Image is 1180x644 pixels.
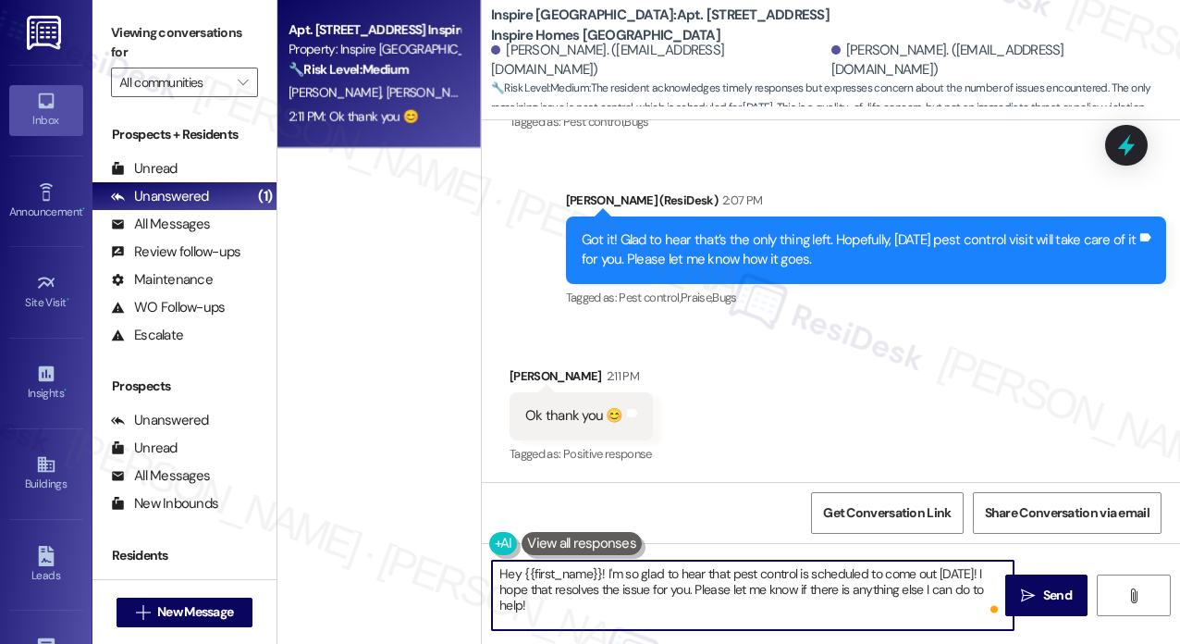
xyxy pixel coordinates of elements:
[67,293,69,306] span: •
[111,298,225,317] div: WO Follow-ups
[111,215,210,234] div: All Messages
[525,406,623,426] div: Ok thank you 😊
[289,108,418,125] div: 2:11 PM: Ok thank you 😊
[9,85,83,135] a: Inbox
[563,446,652,462] span: Positive response
[823,503,951,523] span: Get Conversation Link
[111,326,183,345] div: Escalate
[602,366,639,386] div: 2:11 PM
[111,439,178,458] div: Unread
[563,114,625,130] span: Pest control ,
[92,125,277,144] div: Prospects + Residents
[9,267,83,317] a: Site Visit •
[973,492,1162,534] button: Share Conversation via email
[111,159,178,179] div: Unread
[136,605,150,620] i: 
[1126,588,1140,603] i: 
[492,561,1014,630] textarea: To enrich screen reader interactions, please activate Accessibility in Grammarly extension settings
[117,598,253,627] button: New Message
[111,466,210,486] div: All Messages
[9,449,83,499] a: Buildings
[27,16,65,50] img: ResiDesk Logo
[491,41,827,80] div: [PERSON_NAME]. ([EMAIL_ADDRESS][DOMAIN_NAME])
[111,411,209,430] div: Unanswered
[64,384,67,397] span: •
[9,358,83,408] a: Insights •
[624,114,648,130] span: Bugs
[111,270,213,290] div: Maintenance
[985,503,1149,523] span: Share Conversation via email
[582,230,1137,270] div: Got it! Glad to hear that’s the only thing left. Hopefully, [DATE] pest control visit will take c...
[289,61,409,78] strong: 🔧 Risk Level: Medium
[491,6,861,45] b: Inspire [GEOGRAPHIC_DATA]: Apt. [STREET_ADDRESS] Inspire Homes [GEOGRAPHIC_DATA]
[619,290,681,305] span: Pest control ,
[92,546,277,565] div: Residents
[111,187,209,206] div: Unanswered
[387,84,479,101] span: [PERSON_NAME]
[289,84,387,101] span: [PERSON_NAME]
[510,440,653,467] div: Tagged as:
[1005,575,1088,616] button: Send
[566,191,1167,217] div: [PERSON_NAME] (ResiDesk)
[831,41,1167,80] div: [PERSON_NAME]. ([EMAIL_ADDRESS][DOMAIN_NAME])
[253,182,277,211] div: (1)
[289,20,460,40] div: Apt. [STREET_ADDRESS] Inspire Homes [GEOGRAPHIC_DATA]
[491,80,589,95] strong: 🔧 Risk Level: Medium
[510,108,993,135] div: Tagged as:
[111,494,218,514] div: New Inbounds
[119,68,228,97] input: All communities
[157,602,233,622] span: New Message
[9,540,83,590] a: Leads
[111,242,240,262] div: Review follow-ups
[566,284,1167,311] div: Tagged as:
[681,290,712,305] span: Praise ,
[811,492,963,534] button: Get Conversation Link
[510,366,653,392] div: [PERSON_NAME]
[238,75,248,90] i: 
[82,203,85,216] span: •
[289,40,460,59] div: Property: Inspire [GEOGRAPHIC_DATA]
[1043,586,1072,605] span: Send
[111,19,258,68] label: Viewing conversations for
[712,290,736,305] span: Bugs
[92,377,277,396] div: Prospects
[1021,588,1035,603] i: 
[718,191,762,210] div: 2:07 PM
[491,79,1180,118] span: : The resident acknowledges timely responses but expresses concern about the number of issues enc...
